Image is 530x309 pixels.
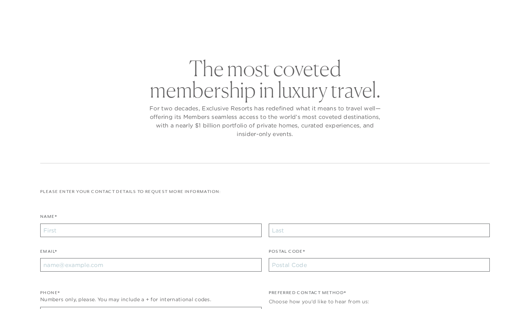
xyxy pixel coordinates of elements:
[248,23,293,43] a: Membership
[269,298,490,305] div: Choose how you'd like to hear from us:
[40,188,490,195] p: Please enter your contact details to request more information:
[40,258,262,272] input: name@example.com
[22,8,53,14] a: Get Started
[40,224,262,237] input: First
[183,23,238,43] a: The Collection
[303,23,347,43] a: Community
[148,58,383,100] h2: The most coveted membership in luxury travel.
[269,248,305,258] label: Postal Code*
[269,224,490,237] input: Last
[40,213,57,224] label: Name*
[454,8,489,14] a: Member Login
[40,296,262,303] div: Numbers only, please. You may include a + for international codes.
[269,289,346,300] legend: Preferred Contact Method*
[148,104,383,138] p: For two decades, Exclusive Resorts has redefined what it means to travel well—offering its Member...
[40,289,262,296] div: Phone*
[269,258,490,272] input: Postal Code
[40,248,57,258] label: Email*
